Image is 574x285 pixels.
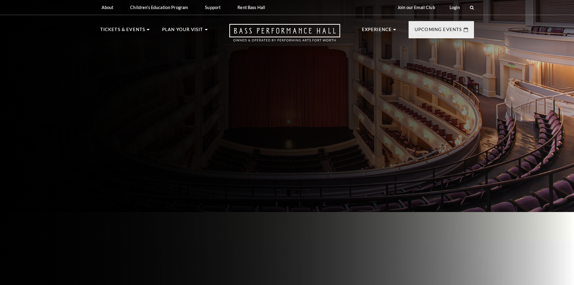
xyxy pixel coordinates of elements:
p: Rent Bass Hall [237,5,265,10]
p: Plan Your Visit [162,26,203,37]
p: About [102,5,114,10]
p: Upcoming Events [415,26,462,37]
p: Children's Education Program [130,5,188,10]
p: Support [205,5,221,10]
p: Tickets & Events [100,26,146,37]
p: Experience [362,26,392,37]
